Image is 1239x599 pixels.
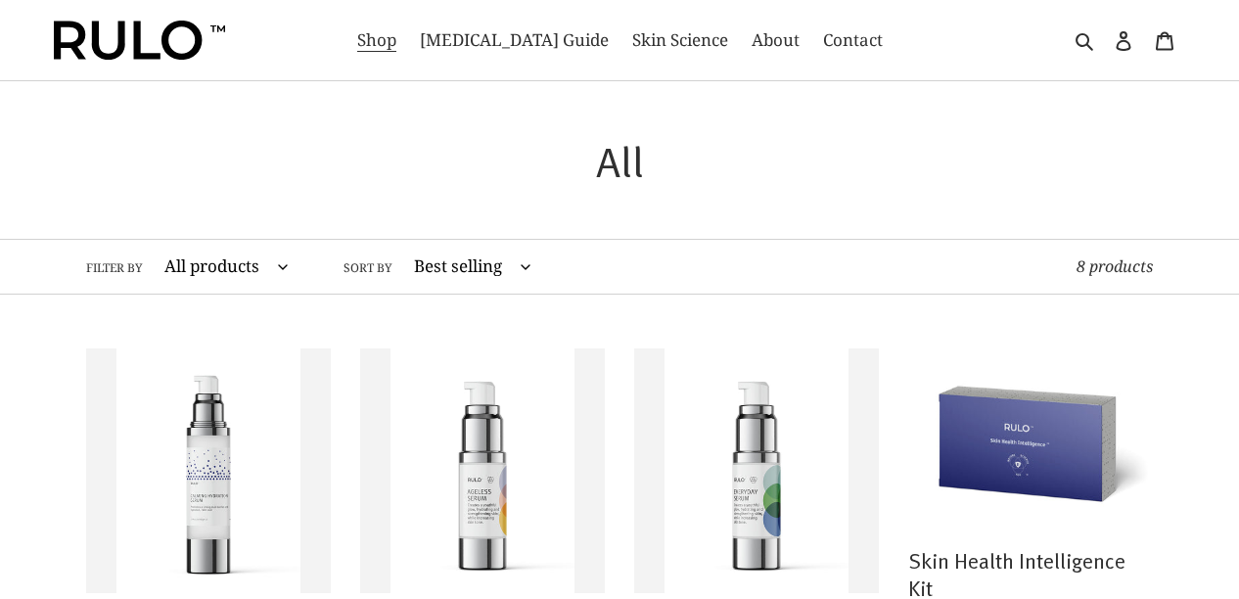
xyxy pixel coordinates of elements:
span: About [752,28,800,52]
span: Contact [823,28,883,52]
span: Skin Science [632,28,728,52]
a: Skin Science [622,24,738,56]
a: Contact [813,24,893,56]
span: 8 products [1077,255,1153,277]
span: [MEDICAL_DATA] Guide [420,28,609,52]
a: Shop [347,24,406,56]
iframe: Gorgias live chat messenger [1141,507,1219,579]
span: Shop [357,28,396,52]
img: Rulo™ Skin [54,21,225,60]
label: Filter by [86,259,143,277]
a: [MEDICAL_DATA] Guide [410,24,619,56]
label: Sort by [344,259,392,277]
a: About [742,24,809,56]
h1: All [86,135,1153,186]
